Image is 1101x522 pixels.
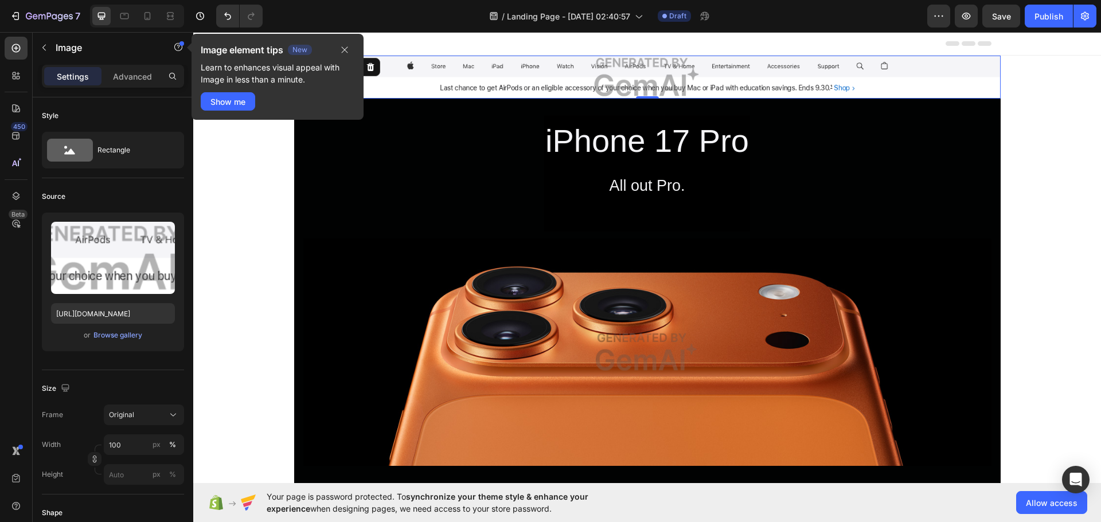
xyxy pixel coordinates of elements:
[57,70,89,83] p: Settings
[5,5,85,28] button: 7
[51,303,175,324] input: https://example.com/image.jpg
[669,11,686,21] span: Draft
[11,122,28,131] div: 450
[110,206,798,434] img: Alt image
[42,410,63,420] label: Frame
[42,469,63,480] label: Height
[9,210,28,219] div: Beta
[400,178,447,195] div: Learn more
[507,10,630,22] span: Landing Page - [DATE] 02:40:57
[166,468,179,481] button: px
[166,438,179,452] button: px
[56,41,153,54] p: Image
[1016,491,1087,514] button: Allow access
[1025,5,1073,28] button: Publish
[153,439,161,450] div: px
[84,328,91,342] span: or
[104,464,184,485] input: px%
[386,174,460,199] button: Learn more
[502,10,505,22] span: /
[150,468,163,481] button: %
[267,492,588,513] span: synchronize your theme style & enhance your experience
[1026,497,1077,509] span: Allow access
[93,329,143,341] button: Browse gallery
[493,178,509,195] div: Buy
[97,137,167,163] div: Rectangle
[992,11,1011,21] span: Save
[104,405,184,425] button: Original
[169,439,176,450] div: %
[1062,466,1090,493] div: Open Intercom Messenger
[93,330,142,340] div: Browse gallery
[109,410,134,420] span: Original
[1034,10,1063,22] div: Publish
[42,439,61,450] label: Width
[193,32,1101,483] iframe: Design area
[216,5,263,28] div: Undo/Redo
[479,174,522,199] button: Buy
[169,469,176,480] div: %
[351,84,557,134] h2: iPhone 17 Pro
[42,381,72,397] div: Size
[351,141,557,167] div: All out Pro.
[104,434,184,455] input: px%
[267,490,633,515] span: Your page is password protected. To when designing pages, we need access to your store password.
[51,222,175,294] img: preview-image
[150,438,163,452] button: %
[75,9,80,23] p: 7
[153,469,161,480] div: px
[42,508,63,518] div: Shape
[113,70,152,83] p: Advanced
[42,111,58,121] div: Style
[982,5,1020,28] button: Save
[42,191,65,202] div: Source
